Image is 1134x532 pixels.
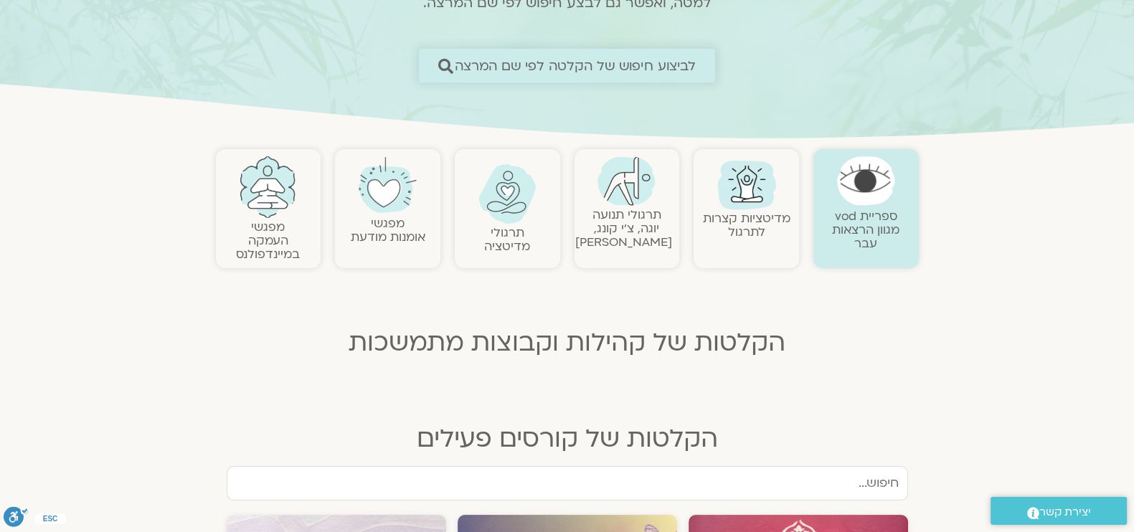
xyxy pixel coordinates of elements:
[227,466,908,500] input: חיפוש...
[484,224,530,255] a: תרגולימדיטציה
[455,58,696,73] span: לביצוע חיפוש של הקלטה לפי שם המרצה
[236,219,300,262] a: מפגשיהעמקה במיינדפולנס
[419,49,715,82] a: לביצוע חיפוש של הקלטה לפי שם המרצה
[216,328,919,357] h2: הקלטות של קהילות וקבוצות מתמשכות
[1039,503,1091,522] span: יצירת קשר
[991,497,1127,525] a: יצירת קשר
[216,424,919,453] h2: הקלטות של קורסים פעילים
[351,215,425,245] a: מפגשיאומנות מודעת
[575,206,672,250] a: תרגולי תנועהיוגה, צ׳י קונג, [PERSON_NAME]
[703,210,790,240] a: מדיטציות קצרות לתרגול
[832,208,899,252] a: ספריית vodמגוון הרצאות עבר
